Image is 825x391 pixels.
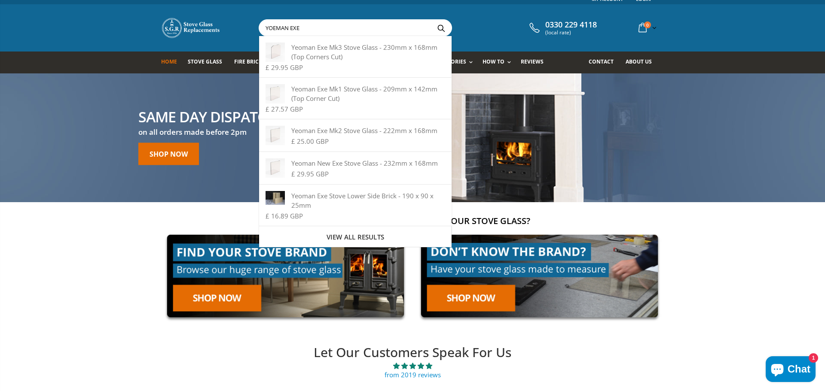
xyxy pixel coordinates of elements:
a: from 2019 reviews [385,370,441,379]
a: About us [626,52,658,73]
span: 0 [644,21,651,28]
input: Search your stove brand... [259,20,548,36]
img: find-your-brand-cta_9b334d5d-5c94-48ed-825f-d7972bbdebd0.jpg [161,229,410,324]
a: Shop Now [138,142,199,165]
div: Yeoman Exe Mk1 Stove Glass - 209mm x 142mm (Top Corner Cut) [266,84,445,103]
a: Stove Glass [188,52,229,73]
span: Contact [589,58,614,65]
inbox-online-store-chat: Shopify online store chat [763,356,818,384]
span: £ 27.57 GBP [266,105,303,113]
a: Reviews [521,52,550,73]
div: Yeoman Exe Mk3 Stove Glass - 230mm x 168mm (Top Corners Cut) [266,42,445,61]
span: 4.89 stars [158,361,667,370]
h2: Same day Dispatch [138,109,277,124]
span: Home [161,58,177,65]
span: £ 29.95 GBP [266,63,303,72]
span: £ 25.00 GBP [291,137,329,145]
div: Yeoman New Exe Stove Glass - 232mm x 168mm [266,158,445,168]
a: Fire Bricks [234,52,272,73]
span: Reviews [521,58,544,65]
span: View all results [327,233,384,241]
a: Accessories [431,52,477,73]
a: 4.89 stars from 2019 reviews [158,361,667,379]
a: How To [483,52,515,73]
div: Yeoman Exe Mk2 Stove Glass - 222mm x 168mm [266,126,445,135]
a: 0 [635,19,658,36]
span: Stove Glass [188,58,222,65]
span: About us [626,58,652,65]
h2: Let Our Customers Speak For Us [158,344,667,361]
h3: on all orders made before 2pm [138,127,277,137]
span: 0330 229 4118 [545,20,597,30]
span: £ 29.95 GBP [291,170,329,178]
button: Search [431,20,451,36]
a: Contact [589,52,620,73]
span: (local rate) [545,30,597,36]
img: Stove Glass Replacement [161,17,221,39]
a: 0330 229 4118 (local rate) [527,20,597,36]
h2: How would you like to replace your stove glass? [161,215,664,227]
span: How To [483,58,504,65]
div: Yeoman Exe Stove Lower Side Brick - 190 x 90 x 25mm [266,191,445,210]
a: Home [161,52,183,73]
span: Fire Bricks [234,58,265,65]
span: £ 16.89 GBP [266,212,303,220]
img: made-to-measure-cta_2cd95ceb-d519-4648-b0cf-d2d338fdf11f.jpg [415,229,664,324]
